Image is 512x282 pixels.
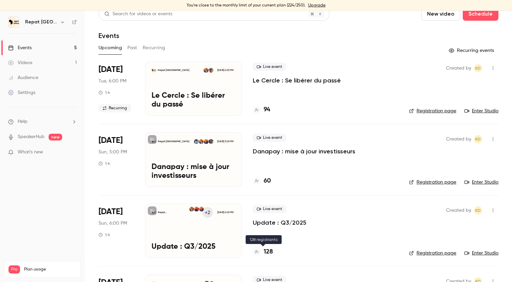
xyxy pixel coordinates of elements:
[8,265,20,274] span: Pro
[99,135,123,146] span: [DATE]
[446,45,498,56] button: Recurring events
[69,149,77,155] iframe: Noticeable Trigger
[99,220,127,227] span: Sun, 6:00 PM
[409,250,456,257] a: Registration page
[99,42,122,53] button: Upcoming
[215,139,235,144] span: [DATE] 5:00 PM
[475,135,481,143] span: KD
[152,243,235,251] p: Update : Q3/2025
[475,206,481,214] span: KD
[152,92,235,109] p: Le Cercle : Se libérer du passé
[409,108,456,114] a: Registration page
[194,207,199,211] img: Fatoumata Dia
[99,64,123,75] span: [DATE]
[158,140,189,143] p: Repat [GEOGRAPHIC_DATA]
[99,78,126,84] span: Tue, 6:00 PM
[464,179,498,186] a: Enter Studio
[264,105,270,114] h4: 94
[8,89,35,96] div: Settings
[204,68,208,73] img: Kara Diaby
[421,7,460,21] button: New video
[99,32,119,40] h1: Events
[253,63,286,71] span: Live event
[199,207,204,211] img: Mounir Telkass
[99,149,127,155] span: Sun, 5:00 PM
[215,68,235,73] span: [DATE] 6:00 PM
[8,44,32,51] div: Events
[308,3,325,8] a: Upgrade
[201,206,214,219] div: +2
[99,232,110,238] div: 1 h
[199,139,204,144] img: Kara Diaby
[127,42,137,53] button: Past
[409,179,456,186] a: Registration page
[474,206,482,214] span: Kara Diaby
[8,74,38,81] div: Audience
[446,64,471,72] span: Created by
[99,204,134,258] div: Sep 28 Sun, 8:00 PM (Europe/Brussels)
[24,267,76,272] span: Plan usage
[189,207,194,211] img: Kara Diaby
[209,68,213,73] img: Oumou Diarisso
[474,135,482,143] span: Kara Diaby
[264,176,271,186] h4: 60
[253,76,341,84] a: Le Cercle : Se libérer du passé
[143,42,165,53] button: Recurring
[145,132,242,187] a: Danapay : mise à jour investisseursRepat [GEOGRAPHIC_DATA]Moussa DembeleMounir TelkassKara DiabyD...
[253,219,306,227] a: Update : Q3/2025
[8,17,19,27] img: Repat Africa
[99,132,134,187] div: Sep 28 Sun, 7:00 PM (Europe/Paris)
[99,206,123,217] span: [DATE]
[145,204,242,258] a: Update : Q3/2025Repat [GEOGRAPHIC_DATA]+2Mounir TelkassFatoumata DiaKara Diaby[DATE] 6:00 PMUpdat...
[158,211,189,214] p: Repat [GEOGRAPHIC_DATA]
[464,250,498,257] a: Enter Studio
[18,133,45,140] a: SpeakerHub
[215,210,235,215] span: [DATE] 6:00 PM
[194,139,199,144] img: Demba Dembele
[145,61,242,116] a: Le Cercle : Se libérer du passéRepat [GEOGRAPHIC_DATA]Oumou DiarissoKara Diaby[DATE] 6:00 PMLe Ce...
[8,118,77,125] li: help-dropdown-opener
[18,118,28,125] span: Help
[25,19,57,25] h6: Repat [GEOGRAPHIC_DATA]
[49,134,62,140] span: new
[475,64,481,72] span: KD
[99,104,131,112] span: Recurring
[464,108,498,114] a: Enter Studio
[152,163,235,181] p: Danapay : mise à jour investisseurs
[104,11,172,18] div: Search for videos or events
[253,134,286,142] span: Live event
[446,135,471,143] span: Created by
[99,90,110,95] div: 1 h
[264,247,273,257] h4: 128
[99,161,110,166] div: 1 h
[8,59,32,66] div: Videos
[253,247,273,257] a: 128
[253,147,355,155] a: Danapay : mise à jour investisseurs
[158,69,189,72] p: Repat [GEOGRAPHIC_DATA]
[253,105,270,114] a: 94
[204,139,208,144] img: Mounir Telkass
[209,139,213,144] img: Moussa Dembele
[99,61,134,116] div: Sep 23 Tue, 8:00 PM (Europe/Paris)
[152,68,156,73] img: Le Cercle : Se libérer du passé
[463,7,498,21] button: Schedule
[253,176,271,186] a: 60
[474,64,482,72] span: Kara Diaby
[253,205,286,213] span: Live event
[18,149,43,156] span: What's new
[446,206,471,214] span: Created by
